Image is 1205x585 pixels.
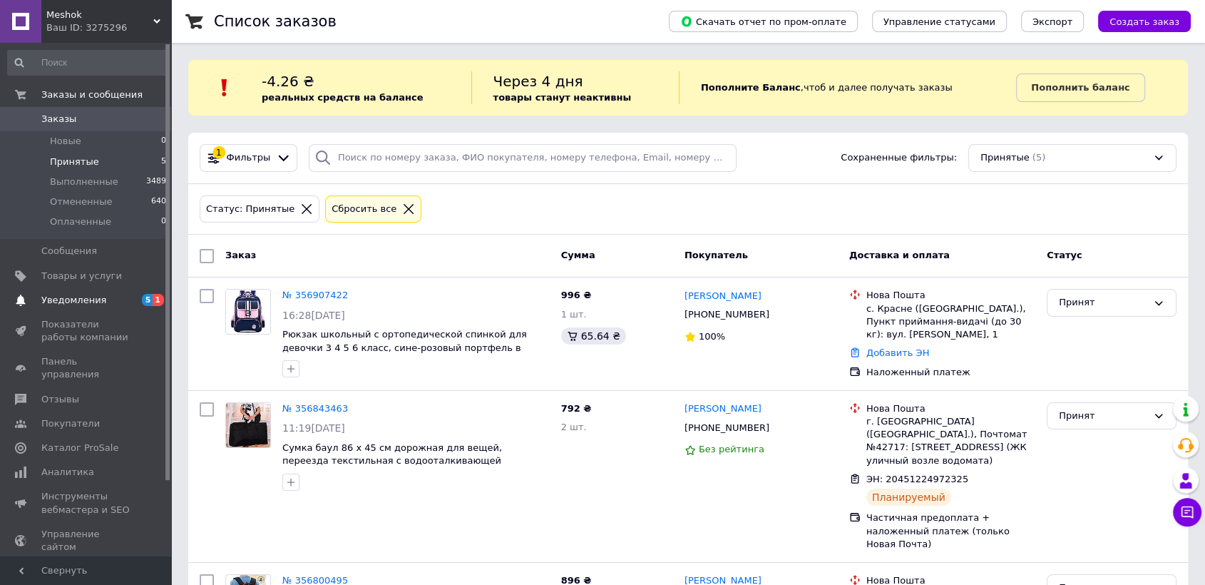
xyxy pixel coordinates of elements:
a: № 356907422 [282,290,348,300]
span: Сумма [561,250,595,260]
span: 1 [153,294,164,306]
span: Заказы [41,113,76,126]
span: 640 [151,195,166,208]
button: Чат с покупателем [1173,498,1201,526]
div: Статус: Принятые [203,202,297,217]
span: Выполненные [50,175,118,188]
span: -4.26 ₴ [262,73,314,90]
a: Создать заказ [1084,16,1191,26]
a: Пополнить баланс [1016,73,1144,102]
a: № 356843463 [282,403,348,414]
span: Принятые [50,156,99,168]
input: Поиск по номеру заказа, ФИО покупателя, номеру телефона, Email, номеру накладной [309,144,737,172]
span: Панель управления [41,355,132,381]
input: Поиск [7,50,168,76]
a: Сумка баул 86 х 45 см дорожная для вещей, переезда текстильная с водооталкивающей пропиткой, ткан... [282,442,502,479]
span: Покупатели [41,417,100,430]
a: Рюкзак школьный с ортопедической спинкой для девочки 3 4 5 6 класс, сине-розовый портфель в школу [282,329,527,366]
div: с. Красне ([GEOGRAPHIC_DATA].), Пункт приймання-видачі (до 30 кг): вул. [PERSON_NAME], 1 [866,302,1035,342]
span: [PHONE_NUMBER] [684,422,769,433]
span: [PHONE_NUMBER] [684,309,769,320]
div: Сбросить все [329,202,399,217]
div: Частичная предоплата + наложенный платеж (только Новая Почта) [866,512,1035,551]
span: Через 4 дня [493,73,583,90]
span: Отзывы [41,393,79,406]
span: Скачать отчет по пром-оплате [680,15,846,28]
span: 2 шт. [561,422,587,432]
div: Принят [1059,409,1147,424]
b: Пополните Баланс [701,82,801,93]
button: Экспорт [1021,11,1084,32]
span: 1 шт. [561,309,587,320]
div: 1 [212,146,225,159]
span: Экспорт [1032,16,1072,27]
span: Уведомления [41,294,106,307]
img: :exclamation: [214,77,235,98]
span: Создать заказ [1109,16,1179,27]
span: 996 ₴ [561,290,592,300]
b: Пополнить баланс [1031,82,1129,93]
span: 0 [161,135,166,148]
span: (5) [1032,152,1045,163]
span: ЭН: 20451224972325 [866,474,968,484]
span: 5 [142,294,153,306]
button: Создать заказ [1098,11,1191,32]
div: , чтоб и далее получать заказы [679,71,1016,104]
span: 100% [699,331,725,342]
a: [PERSON_NAME] [684,290,762,303]
span: Meshok [46,9,153,21]
span: Сообщения [41,245,97,258]
span: Принятые [980,151,1030,165]
span: 11:19[DATE] [282,422,345,434]
span: Без рейтинга [699,444,764,454]
span: Сохраненные фильтры: [841,151,957,165]
span: 0 [161,215,166,228]
button: Управление статусами [872,11,1007,32]
b: товары станут неактивны [493,92,632,103]
span: Статус [1047,250,1082,260]
a: Фото товару [225,289,271,335]
span: 16:28[DATE] [282,310,345,321]
span: Управление сайтом [41,528,132,554]
a: [PERSON_NAME] [684,402,762,416]
span: Заказы и сообщения [41,88,143,101]
span: Товары и услуги [41,270,122,283]
span: Заказ [225,250,256,260]
span: 792 ₴ [561,403,592,414]
div: 65.64 ₴ [561,327,626,345]
img: Фото товару [226,403,270,447]
span: Покупатель [684,250,748,260]
span: Инструменты вебмастера и SEO [41,490,132,516]
button: Скачать отчет по пром-оплате [669,11,858,32]
div: Планируемый [866,489,951,506]
span: 5 [161,156,166,168]
span: Фильтры [227,151,271,165]
h1: Список заказов [214,13,337,30]
span: Доставка и оплата [849,250,950,260]
div: г. [GEOGRAPHIC_DATA] ([GEOGRAPHIC_DATA].), Почтомат №42717: [STREET_ADDRESS] (ЖК уличный возле во... [866,415,1035,467]
img: Фото товару [226,290,270,334]
a: Добавить ЭН [866,347,929,358]
span: 3489 [146,175,166,188]
span: Каталог ProSale [41,442,118,454]
div: Наложенный платеж [866,366,1035,379]
div: Принят [1059,295,1147,310]
a: Фото товару [225,402,271,448]
b: реальных средств на балансе [262,92,424,103]
span: Отмененные [50,195,112,208]
span: Оплаченные [50,215,111,228]
div: Ваш ID: 3275296 [46,21,171,34]
div: Нова Пошта [866,289,1035,302]
div: Нова Пошта [866,402,1035,415]
span: Аналитика [41,466,94,479]
span: Показатели работы компании [41,318,132,344]
span: Управление статусами [883,16,995,27]
span: Новые [50,135,81,148]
